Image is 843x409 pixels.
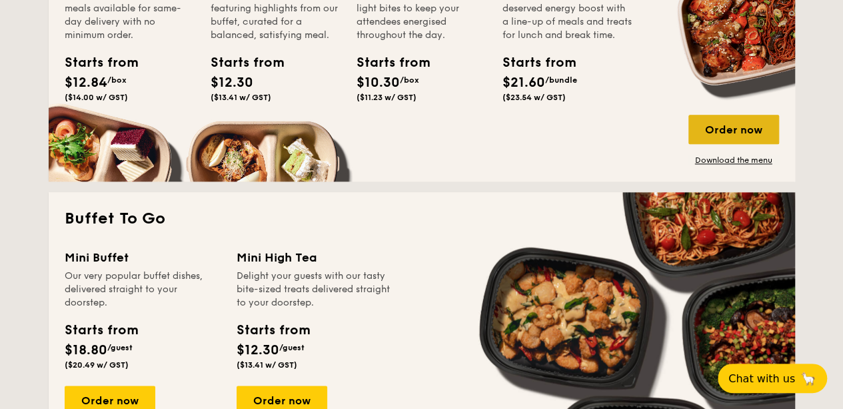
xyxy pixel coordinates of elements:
div: Starts from [357,53,417,73]
span: $12.30 [211,75,253,91]
span: ($13.41 w/ GST) [211,93,271,102]
div: Starts from [65,53,125,73]
span: /box [400,75,419,85]
span: ($14.00 w/ GST) [65,93,128,102]
span: Chat with us [728,372,795,385]
span: $18.80 [65,342,107,358]
h2: Buffet To Go [65,208,779,230]
div: Mini High Tea [237,248,393,267]
span: $21.60 [502,75,545,91]
span: $12.30 [237,342,279,358]
div: Starts from [65,320,137,340]
span: /bundle [545,75,577,85]
span: $12.84 [65,75,107,91]
div: Starts from [502,53,562,73]
div: Delight your guests with our tasty bite-sized treats delivered straight to your doorstep. [237,270,393,310]
span: ($13.41 w/ GST) [237,360,297,370]
span: ($11.23 w/ GST) [357,93,417,102]
div: Our very popular buffet dishes, delivered straight to your doorstep. [65,270,221,310]
span: /box [107,75,127,85]
div: Mini Buffet [65,248,221,267]
div: Starts from [211,53,271,73]
span: /guest [107,343,133,352]
span: 🦙 [800,371,816,386]
a: Download the menu [688,155,779,165]
span: ($23.54 w/ GST) [502,93,566,102]
button: Chat with us🦙 [718,364,827,393]
span: $10.30 [357,75,400,91]
span: ($20.49 w/ GST) [65,360,129,370]
span: /guest [279,343,305,352]
div: Order now [688,115,779,144]
div: Starts from [237,320,309,340]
